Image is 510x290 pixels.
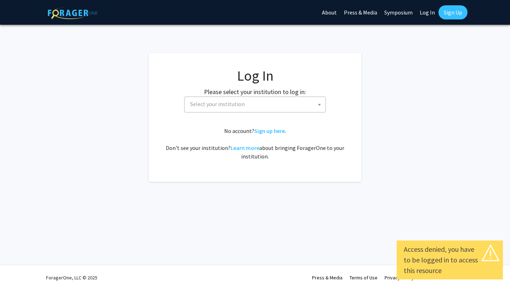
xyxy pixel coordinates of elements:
[163,67,347,84] h1: Log In
[187,97,325,111] span: Select your institution
[48,7,97,19] img: ForagerOne Logo
[204,87,306,97] label: Please select your institution to log in:
[231,144,259,151] a: Learn more about bringing ForagerOne to your institution
[350,274,378,281] a: Terms of Use
[184,97,326,112] span: Select your institution
[46,265,97,290] div: ForagerOne, LLC © 2025
[385,274,414,281] a: Privacy Policy
[190,100,245,108] span: Select your institution
[404,244,496,276] div: Access denied, you have to be logged in to access this resource
[312,274,342,281] a: Press & Media
[254,127,285,134] a: Sign up here
[438,5,467,19] a: Sign Up
[163,127,347,161] div: No account? . Don't see your institution? about bringing ForagerOne to your institution.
